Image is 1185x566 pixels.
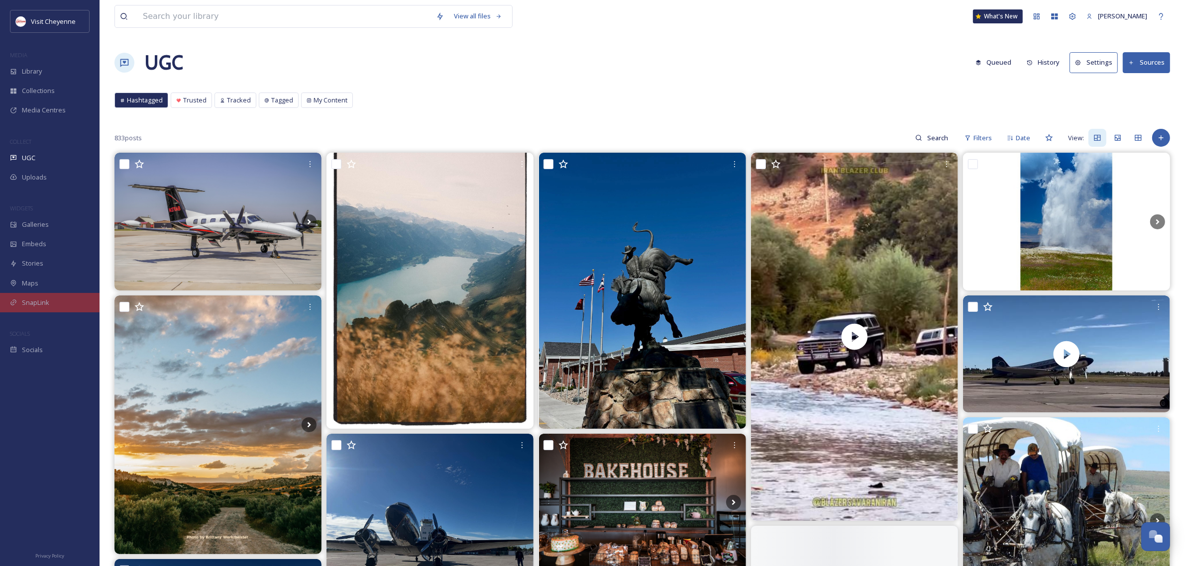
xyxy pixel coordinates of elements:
span: Hashtagged [127,95,163,105]
span: SOCIALS [10,330,30,337]
span: Trusted [183,95,207,105]
button: Sources [1123,52,1170,73]
img: The full page from Event No. 22 of the #aroundtheworldin80sportingevents (#cheyennefrontierdays) ... [539,153,746,429]
span: Media Centres [22,105,66,115]
img: thumbnail [963,295,1170,412]
span: Embeds [22,239,46,249]
a: View all files [449,6,507,26]
span: WIDGETS [10,204,33,212]
span: Tracked [227,95,251,105]
a: History [1022,53,1070,72]
img: visit_cheyenne_logo.jpeg [16,16,26,26]
span: Visit Cheyenne [31,17,76,26]
span: Privacy Policy [35,553,64,559]
input: Search [922,128,955,148]
button: Queued [970,53,1017,72]
img: #wyoming #grandtetons #jacksonhole #yellowstone #cheyenne #montana #bozeman #myfujifilm #fujifram... [326,153,534,428]
a: Queued [970,53,1022,72]
span: View: [1068,133,1084,143]
span: Library [22,67,42,76]
span: MEDIA [10,51,27,59]
img: thumbnail [751,153,958,521]
img: What a Beauty Piper Cheyenne 400LS . . . #piper #piperaircraft #cheyenne #kingair #turboprop #tur... [114,153,322,290]
span: Socials [22,345,43,355]
span: COLLECT [10,138,31,145]
video: Airshow #Cheyenne #Wyoming #Aviation #GeneralAviation #Pilot #PrivatePilot [963,295,1170,412]
span: Galleries [22,220,49,229]
a: Privacy Policy [35,549,64,561]
a: What's New [973,9,1023,23]
span: Uploads [22,173,47,182]
input: Search your library [138,5,431,27]
span: Stories [22,259,43,268]
span: My Content [314,95,347,105]
a: Settings [1070,52,1123,73]
span: Collections [22,86,55,95]
a: UGC [144,48,183,78]
span: Filters [973,133,992,143]
span: SnapLink [22,298,49,307]
button: Open Chat [1141,522,1170,551]
button: Settings [1070,52,1118,73]
button: History [1022,53,1065,72]
span: UGC [22,153,35,163]
video: King k5 🌵 ایمان مداحی - شیراز _______ Owner : imanmaddahi2020 🟡save & share with your friends 🟣Fo... [751,153,958,521]
span: 833 posts [114,133,142,143]
img: There are a couple or different vantage points around the massive half circle amphitheater where ... [963,153,1170,290]
span: Maps [22,279,38,288]
img: Are you more likely to wake up to catch the sunrise or stay up and stargaze? Send this to your tr... [114,295,322,554]
a: [PERSON_NAME] [1081,6,1152,26]
span: [PERSON_NAME] [1098,11,1147,20]
span: Date [1016,133,1030,143]
span: Tagged [271,95,293,105]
